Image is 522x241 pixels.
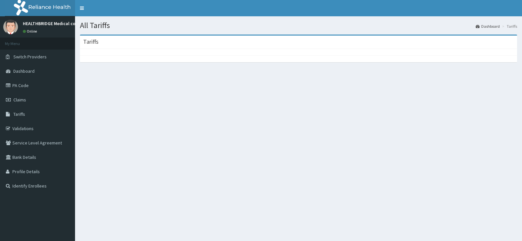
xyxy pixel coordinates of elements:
[13,54,47,60] span: Switch Providers
[3,20,18,34] img: User Image
[13,111,25,117] span: Tariffs
[83,39,99,45] h3: Tariffs
[80,21,517,30] h1: All Tariffs
[500,23,517,29] li: Tariffs
[13,68,35,74] span: Dashboard
[23,21,96,26] p: HEALTHBRIDGE Medical consultants
[476,23,500,29] a: Dashboard
[13,97,26,103] span: Claims
[23,29,38,34] a: Online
